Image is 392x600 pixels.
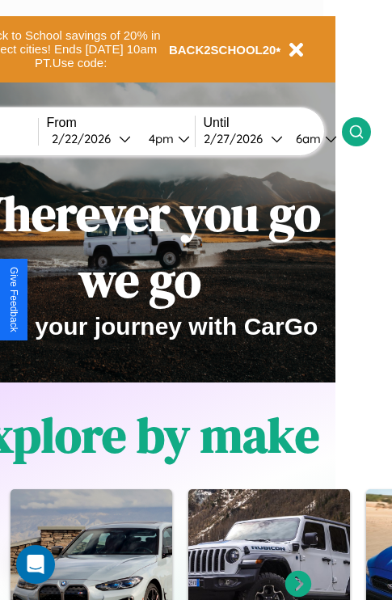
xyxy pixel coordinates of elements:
div: Open Intercom Messenger [16,545,55,584]
label: From [47,116,195,130]
div: 2 / 27 / 2026 [204,131,271,146]
b: BACK2SCHOOL20 [169,43,276,57]
button: 6am [283,130,342,147]
div: 2 / 22 / 2026 [52,131,119,146]
button: 4pm [136,130,195,147]
div: Give Feedback [8,267,19,332]
div: 6am [288,131,325,146]
label: Until [204,116,342,130]
div: 4pm [141,131,178,146]
button: 2/22/2026 [47,130,136,147]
